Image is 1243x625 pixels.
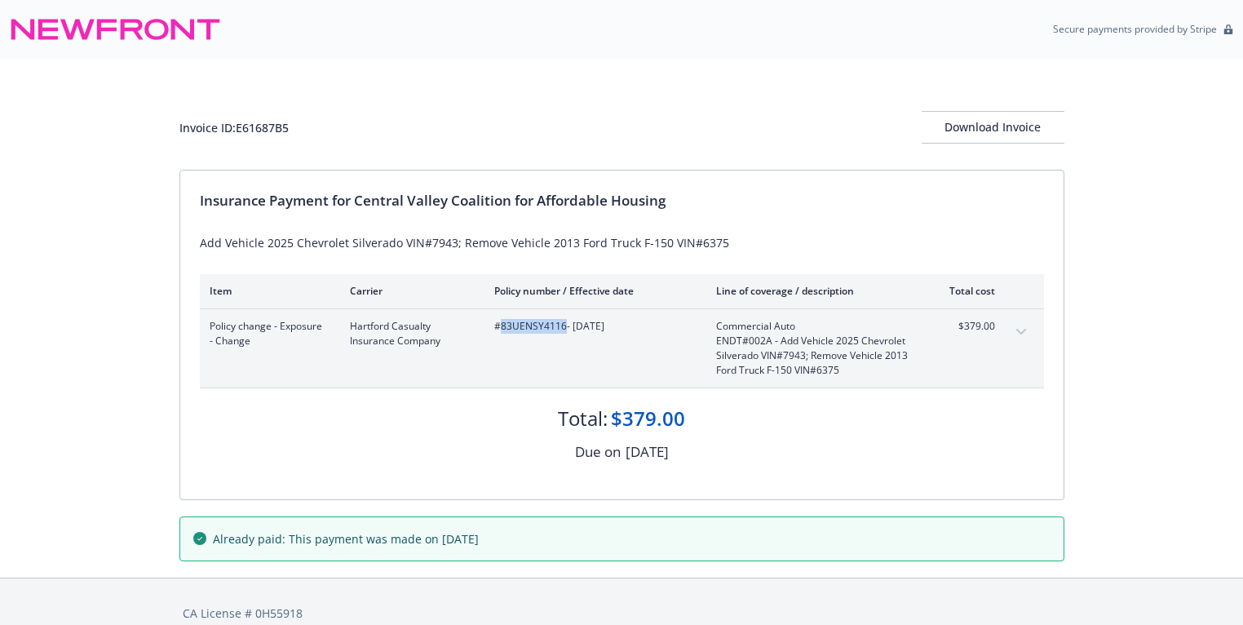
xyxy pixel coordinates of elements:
[200,309,1044,388] div: Policy change - Exposure - ChangeHartford Casualty Insurance Company#83UENSY4116- [DATE]Commercia...
[350,284,468,298] div: Carrier
[183,605,1061,622] div: CA License # 0H55918
[934,284,995,298] div: Total cost
[1053,22,1217,36] p: Secure payments provided by Stripe
[494,284,690,298] div: Policy number / Effective date
[179,119,289,136] div: Invoice ID: E61687B5
[210,284,324,298] div: Item
[350,319,468,348] span: Hartford Casualty Insurance Company
[716,284,908,298] div: Line of coverage / description
[934,319,995,334] span: $379.00
[213,530,479,547] span: Already paid: This payment was made on [DATE]
[716,319,908,378] span: Commercial AutoENDT#002A - Add Vehicle 2025 Chevrolet Silverado VIN#7943; Remove Vehicle 2013 For...
[626,441,669,463] div: [DATE]
[210,319,324,348] span: Policy change - Exposure - Change
[200,234,1044,251] div: Add Vehicle 2025 Chevrolet Silverado VIN#7943; Remove Vehicle 2013 Ford Truck F-150 VIN#6375
[611,405,685,432] div: $379.00
[1008,319,1034,345] button: expand content
[575,441,621,463] div: Due on
[922,111,1064,144] button: Download Invoice
[922,112,1064,143] div: Download Invoice
[558,405,608,432] div: Total:
[200,190,1044,211] div: Insurance Payment for Central Valley Coalition for Affordable Housing
[716,334,908,378] span: ENDT#002A - Add Vehicle 2025 Chevrolet Silverado VIN#7943; Remove Vehicle 2013 Ford Truck F-150 V...
[716,319,908,334] span: Commercial Auto
[494,319,690,334] span: #83UENSY4116 - [DATE]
